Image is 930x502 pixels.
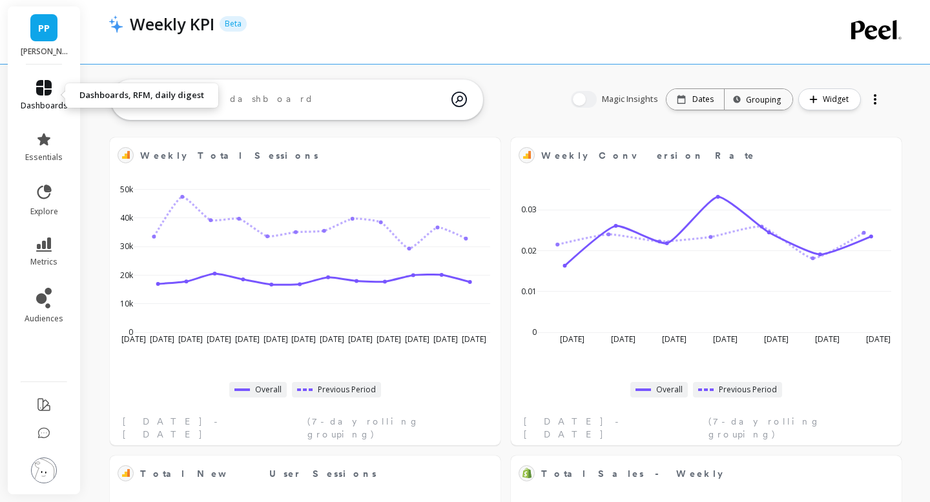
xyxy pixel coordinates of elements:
[719,385,777,395] span: Previous Period
[524,415,705,441] span: [DATE] - [DATE]
[108,15,123,33] img: header icon
[30,206,58,217] span: explore
[823,93,852,106] span: Widget
[708,415,889,441] span: (7-day rolling grouping)
[140,149,318,163] span: Weekly Total Sessions
[25,152,63,163] span: essentials
[318,385,376,395] span: Previous Period
[541,146,852,165] span: Weekly Conversion Rate
[30,257,57,267] span: metrics
[21,46,68,57] p: Porter Road - porterroad.myshopify.com
[307,415,488,441] span: (7-day rolling grouping)
[140,146,451,165] span: Weekly Total Sessions
[541,467,723,481] span: Total Sales - Weekly
[25,314,63,324] span: audiences
[656,385,683,395] span: Overall
[123,415,304,441] span: [DATE] - [DATE]
[31,457,57,483] img: profile picture
[541,149,755,163] span: Weekly Conversion Rate
[736,94,781,106] div: Grouping
[220,16,247,32] p: Beta
[130,13,214,35] p: Weekly KPI
[21,101,68,111] span: dashboards
[602,93,661,106] span: Magic Insights
[255,385,282,395] span: Overall
[692,94,714,105] p: Dates
[38,21,50,35] span: PP
[140,467,377,481] span: Total New User Sessions
[451,82,467,117] img: magic search icon
[798,88,861,110] button: Widget
[140,465,451,483] span: Total New User Sessions
[541,465,852,483] span: Total Sales - Weekly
